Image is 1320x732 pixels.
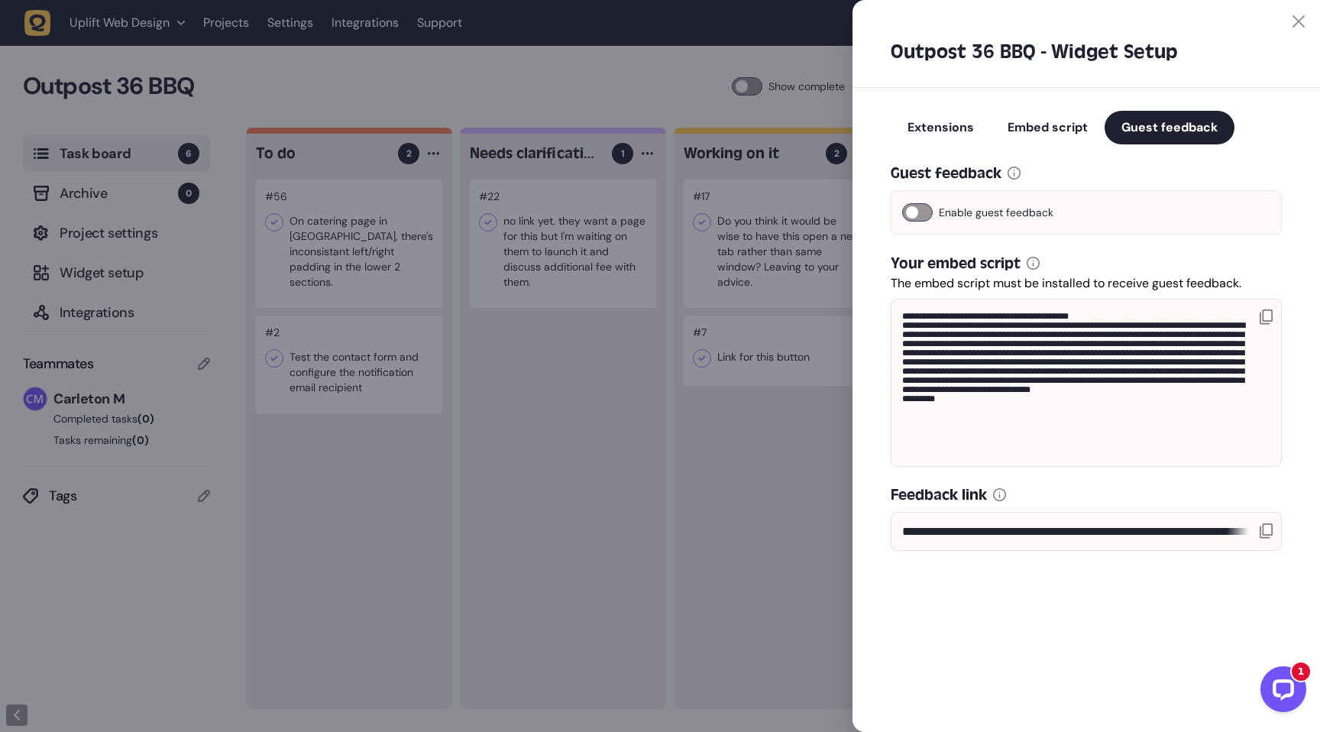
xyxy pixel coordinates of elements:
h4: Guest feedback [891,163,1001,184]
span: Embed script [1008,119,1088,135]
iframe: LiveChat chat widget [1248,660,1312,724]
span: Guest feedback [1121,119,1218,135]
h4: Your embed script [891,253,1021,274]
span: Extensions [907,119,974,135]
p: The embed script must be installed to receive guest feedback. [891,274,1282,293]
h2: Outpost 36 BBQ - Widget Setup [891,40,1282,64]
h4: Feedback link [891,484,987,506]
span: Enable guest feedback [939,203,1053,222]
